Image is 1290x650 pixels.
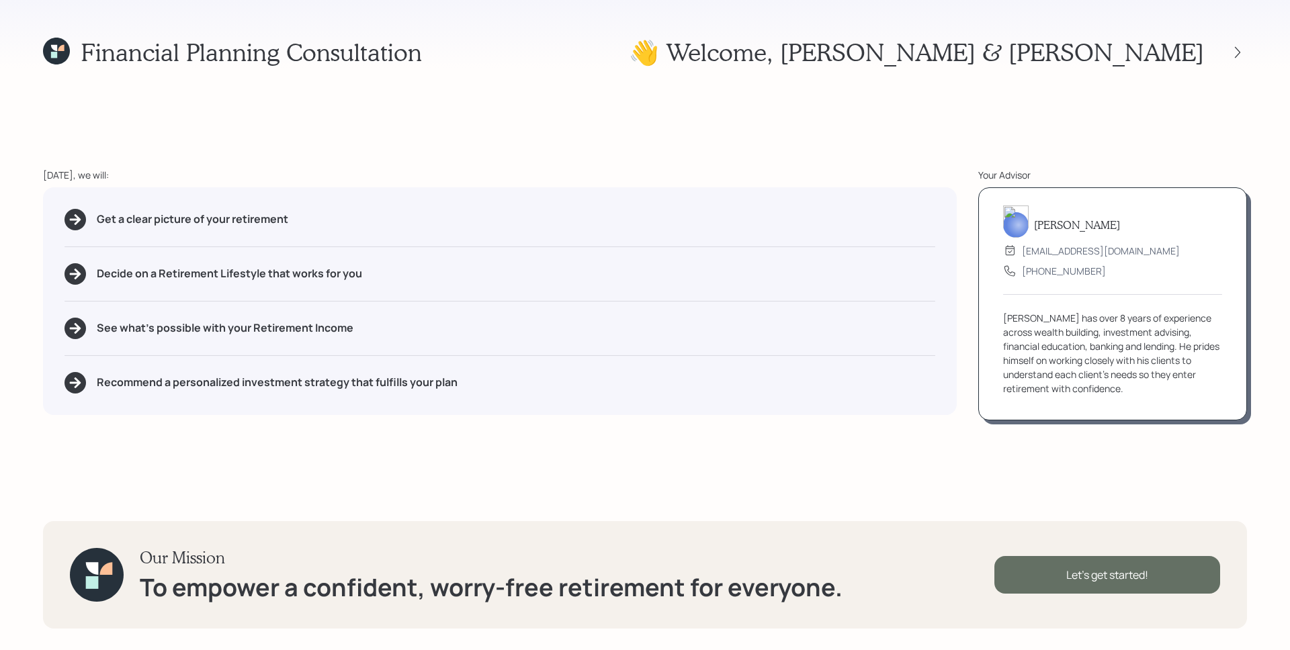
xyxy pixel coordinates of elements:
h5: [PERSON_NAME] [1034,218,1120,231]
div: [PERSON_NAME] has over 8 years of experience across wealth building, investment advising, financi... [1003,311,1222,396]
h1: 👋 Welcome , [PERSON_NAME] & [PERSON_NAME] [629,38,1204,66]
h1: To empower a confident, worry-free retirement for everyone. [140,573,843,602]
div: [EMAIL_ADDRESS][DOMAIN_NAME] [1022,244,1180,258]
h5: Recommend a personalized investment strategy that fulfills your plan [97,376,458,389]
div: [DATE], we will: [43,168,957,182]
h5: Get a clear picture of your retirement [97,213,288,226]
div: [PHONE_NUMBER] [1022,264,1106,278]
h5: See what's possible with your Retirement Income [97,322,353,334]
h1: Financial Planning Consultation [81,38,422,66]
h5: Decide on a Retirement Lifestyle that works for you [97,267,362,280]
h3: Our Mission [140,548,843,567]
div: Your Advisor [978,168,1247,182]
div: Let's get started! [994,556,1220,594]
img: james-distasi-headshot.png [1003,205,1029,238]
